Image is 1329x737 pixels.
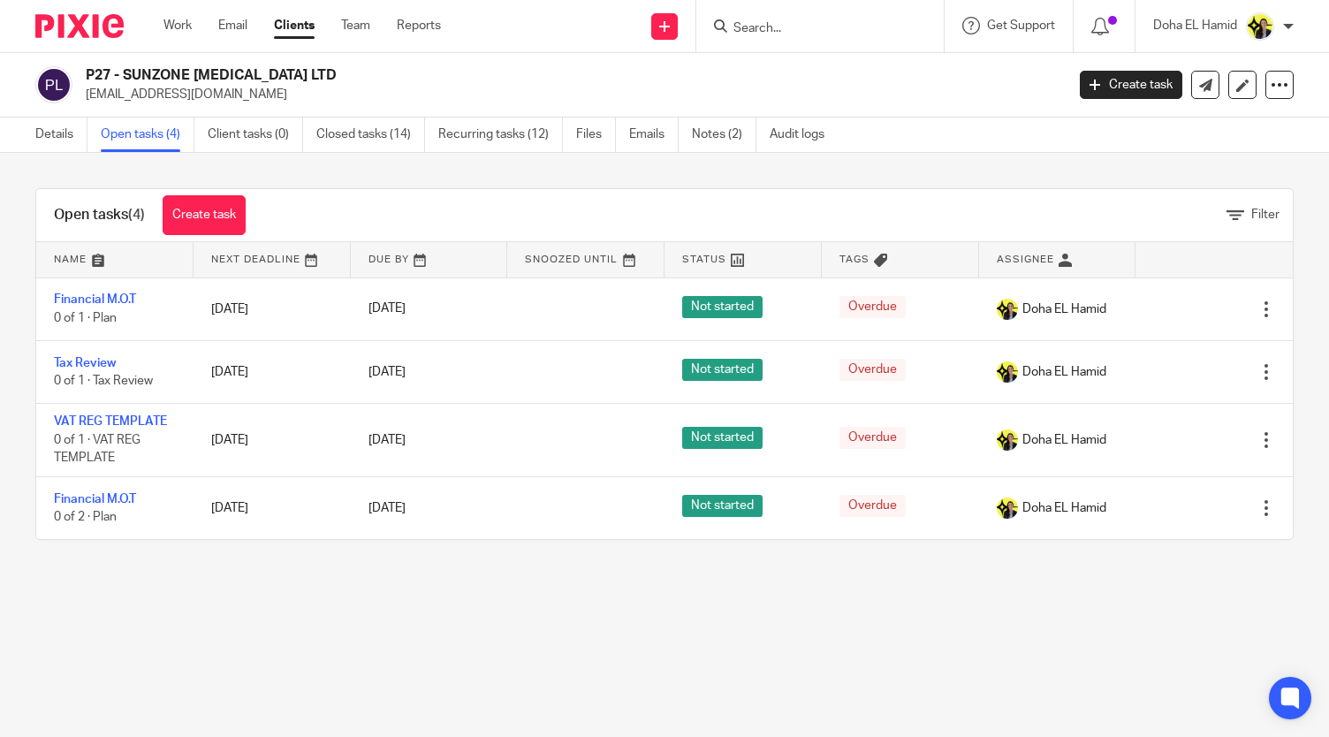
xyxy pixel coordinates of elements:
[54,206,145,224] h1: Open tasks
[839,296,906,318] span: Overdue
[987,19,1055,32] span: Get Support
[35,118,87,152] a: Details
[525,255,618,264] span: Snoozed Until
[368,502,406,514] span: [DATE]
[682,427,763,449] span: Not started
[316,118,425,152] a: Closed tasks (14)
[368,366,406,378] span: [DATE]
[997,498,1018,519] img: Doha-Starbridge.jpg
[274,17,315,34] a: Clients
[35,66,72,103] img: svg%3E
[163,17,192,34] a: Work
[839,255,870,264] span: Tags
[54,312,117,324] span: 0 of 1 · Plan
[682,359,763,381] span: Not started
[438,118,563,152] a: Recurring tasks (12)
[1251,209,1280,221] span: Filter
[1022,300,1106,318] span: Doha EL Hamid
[128,208,145,222] span: (4)
[54,511,117,523] span: 0 of 2 · Plan
[629,118,679,152] a: Emails
[682,296,763,318] span: Not started
[194,277,351,340] td: [DATE]
[997,299,1018,320] img: Doha-Starbridge.jpg
[194,404,351,476] td: [DATE]
[839,359,906,381] span: Overdue
[1080,71,1182,99] a: Create task
[692,118,756,152] a: Notes (2)
[682,255,726,264] span: Status
[54,434,140,465] span: 0 of 1 · VAT REG TEMPLATE
[1022,363,1106,381] span: Doha EL Hamid
[341,17,370,34] a: Team
[770,118,838,152] a: Audit logs
[208,118,303,152] a: Client tasks (0)
[35,14,124,38] img: Pixie
[194,340,351,403] td: [DATE]
[54,493,136,505] a: Financial M.O.T
[1153,17,1237,34] p: Doha EL Hamid
[1022,431,1106,449] span: Doha EL Hamid
[86,86,1053,103] p: [EMAIL_ADDRESS][DOMAIN_NAME]
[839,427,906,449] span: Overdue
[732,21,891,37] input: Search
[1022,499,1106,517] span: Doha EL Hamid
[54,415,167,428] a: VAT REG TEMPLATE
[54,357,116,369] a: Tax Review
[682,495,763,517] span: Not started
[1246,12,1274,41] img: Doha-Starbridge.jpg
[397,17,441,34] a: Reports
[194,476,351,539] td: [DATE]
[839,495,906,517] span: Overdue
[576,118,616,152] a: Files
[997,361,1018,383] img: Doha-Starbridge.jpg
[101,118,194,152] a: Open tasks (4)
[54,293,136,306] a: Financial M.O.T
[218,17,247,34] a: Email
[86,66,860,85] h2: P27 - SUNZONE [MEDICAL_DATA] LTD
[368,303,406,315] span: [DATE]
[368,434,406,446] span: [DATE]
[163,195,246,235] a: Create task
[54,375,153,387] span: 0 of 1 · Tax Review
[997,429,1018,451] img: Doha-Starbridge.jpg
